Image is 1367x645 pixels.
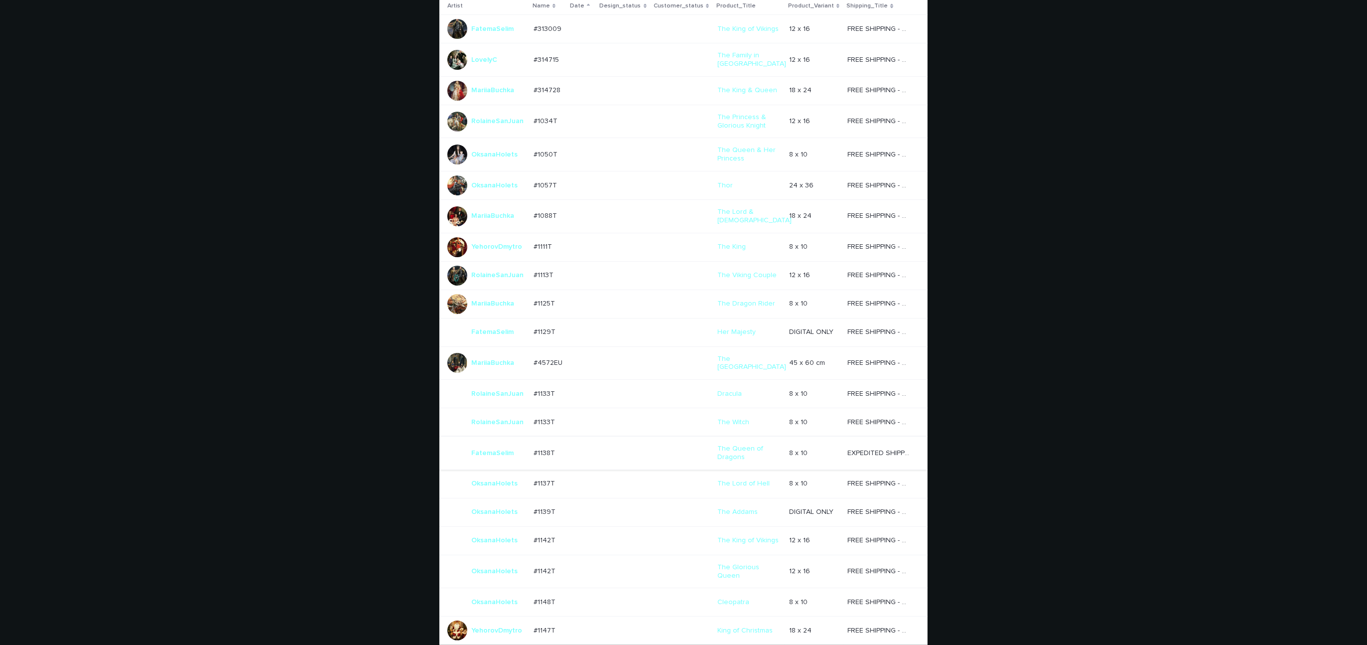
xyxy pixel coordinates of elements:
[533,0,550,11] p: Name
[571,567,592,576] p: [DATE]
[534,115,559,126] p: #1034T
[534,596,557,607] p: #1148T
[439,408,928,437] tr: RolaineSanJuan #1133T#1133T [DATE]--The Witch 8 x 108 x 10 FREE SHIPPING - preview in 1-2 busines...
[471,418,524,427] a: RolaineSanJuan
[439,346,928,380] tr: MariiaBuchka #4572EU#4572EU [DATE]Uploaded-The [GEOGRAPHIC_DATA] 45 x 60 cm45 x 60 cm FREE SHIPPI...
[571,271,592,280] p: [DATE]
[717,243,746,251] a: The King
[439,199,928,233] tr: MariiaBuchka #1088T#1088T [DATE]Needs fixingNeeds revisionsThe Lord & [DEMOGRAPHIC_DATA] 18 x 241...
[655,181,709,190] p: Needs revisions
[571,418,592,427] p: [DATE]
[439,261,928,290] tr: RolaineSanJuan #1113T#1113T [DATE]Uploaded-The Viking Couple 12 x 1612 x 16 FREE SHIPPING - previ...
[789,565,812,576] p: 12 x 16
[717,208,792,225] a: The Lord & [DEMOGRAPHIC_DATA]
[847,416,912,427] p: FREE SHIPPING - preview in 1-2 business days, after your approval delivery will take 5-10 b.d.
[534,149,559,159] p: #1050T
[789,357,827,367] p: 45 x 60 cm
[847,210,912,220] p: FREE SHIPPING - preview in 1-2 business days, after your approval delivery will take 5-10 b.d.
[439,76,928,105] tr: MariiaBuchka #314728#314728 [DATE]Needs fixingNeeds revisionsThe King & Queen 18 x 2418 x 24 FREE...
[601,598,647,607] p: -
[439,526,928,555] tr: OksanaHolets #1142T#1142T [DATE]--The King of Vikings 12 x 1612 x 16 FREE SHIPPING - preview in 1...
[847,84,912,95] p: FREE SHIPPING - preview in 1-2 business days, after your approval delivery will take 5-10 b.d.
[717,86,777,95] a: The King & Queen
[439,380,928,408] tr: RolaineSanJuan #1133T#1133T [DATE]--Dracula 8 x 108 x 10 FREE SHIPPING - preview in 1-2 business ...
[471,536,518,545] a: OksanaHolets
[601,271,647,280] p: Uploaded
[439,15,928,43] tr: FatemaSelim #313009#313009 [DATE]Needs fixingNeeds revisionsThe King of Vikings 12 x 1612 x 16 FR...
[717,563,780,580] a: The Glorious Queen
[534,388,557,398] p: #1133T
[534,179,559,190] p: #1057T
[600,0,641,11] p: Design_status
[717,328,756,336] a: Her Majesty
[847,115,912,126] p: FREE SHIPPING - preview in 1-2 business days, after your approval delivery will take 5-10 b.d.
[717,508,758,516] a: The Addams
[716,0,756,11] p: Product_Title
[571,86,592,95] p: [DATE]
[601,181,647,190] p: Needs fixing
[655,390,709,398] p: -
[439,588,928,617] tr: OksanaHolets #1148T#1148T [DATE]--Cleopatra 8 x 108 x 10 FREE SHIPPING - preview in 1-2 business ...
[655,567,709,576] p: -
[534,447,557,458] p: #1138T
[846,0,888,11] p: Shipping_Title
[601,328,647,336] p: -
[847,478,912,488] p: FREE SHIPPING - preview in 1-2 business days, after your approval delivery will take 5-10 b.d.
[655,536,709,545] p: -
[534,54,561,64] p: #314715
[717,51,786,68] a: The Family in [GEOGRAPHIC_DATA]
[847,23,912,33] p: FREE SHIPPING - preview in 1-2 business days, after your approval delivery will take 5-10 b.d.
[717,25,779,33] a: The King of Vikings
[471,598,518,607] a: OksanaHolets
[789,149,810,159] p: 8 x 10
[717,390,742,398] a: Dracula
[847,596,912,607] p: FREE SHIPPING - preview in 1-2 business days, after your approval delivery will take 5-10 b.d.
[655,243,709,251] p: Needs revisions
[847,241,912,251] p: FREE SHIPPING - preview in 1-2 business days, after your approval delivery will take 5-10 b.d.
[534,416,557,427] p: #1133T
[534,210,559,220] p: #1088T
[534,326,557,336] p: #1129T
[439,470,928,498] tr: OksanaHolets #1137T#1137T [DATE]--The Lord of Hell 8 x 108 x 10 FREE SHIPPING - preview in 1-2 bu...
[847,269,912,280] p: FREE SHIPPING - preview in 1-2 business days, after your approval delivery will take 5-10 b.d.
[655,86,709,95] p: Needs revisions
[471,117,524,126] a: RolaineSanJuan
[439,43,928,77] tr: LovelyC #314715#314715 [DATE]Needs fixingNeeds revisionsThe Family in [GEOGRAPHIC_DATA] 12 x 1612...
[439,437,928,470] tr: FatemaSelim #1138T#1138T [DATE]--The Queen of Dragons 8 x 108 x 10 EXPEDITED SHIPPING - preview i...
[789,179,816,190] p: 24 x 36
[789,534,812,545] p: 12 x 16
[601,300,647,308] p: Uploaded
[788,0,834,11] p: Product_Variant
[439,555,928,588] tr: OksanaHolets #1142T#1142T [DATE]--The Glorious Queen 12 x 1612 x 16 FREE SHIPPING - preview in 1-...
[717,271,777,280] a: The Viking Couple
[655,328,709,336] p: -
[847,298,912,308] p: FREE SHIPPING - preview in 1-2 business days, after your approval delivery will take 5-10 b.d.
[717,445,780,462] a: The Queen of Dragons
[601,56,647,64] p: Needs fixing
[471,56,497,64] a: LovelyC
[439,171,928,199] tr: OksanaHolets #1057T#1057T [DATE]Needs fixingNeeds revisionsThor 24 x 3624 x 36 FREE SHIPPING - pr...
[789,298,810,308] p: 8 x 10
[655,359,709,367] p: -
[571,300,592,308] p: [DATE]
[439,105,928,138] tr: RolaineSanJuan #1034T#1034T [DATE]UploadedNeeds revisionsThe Princess & Glorious Knight 12 x 1612...
[655,598,709,607] p: -
[447,0,463,11] p: Artist
[471,25,514,33] a: FatemaSelim
[655,449,709,458] p: -
[571,212,592,220] p: [DATE]
[717,480,770,488] a: The Lord of Hell
[601,117,647,126] p: Uploaded
[789,54,812,64] p: 12 x 16
[439,617,928,645] tr: YehorovDmytro #1147T#1147T [DATE]Uploaded-King of Christmas 18 x 2418 x 24 FREE SHIPPING - previe...
[601,151,647,159] p: Needs fixing
[571,449,592,458] p: [DATE]
[571,243,592,251] p: [DATE]
[847,388,912,398] p: FREE SHIPPING - preview in 1-2 business days, after your approval delivery will take 5-10 b.d.
[571,25,592,33] p: [DATE]
[601,418,647,427] p: -
[655,212,709,220] p: Needs revisions
[717,146,780,163] a: The Queen & Her Princess
[655,508,709,516] p: -
[601,243,647,251] p: Needs fixing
